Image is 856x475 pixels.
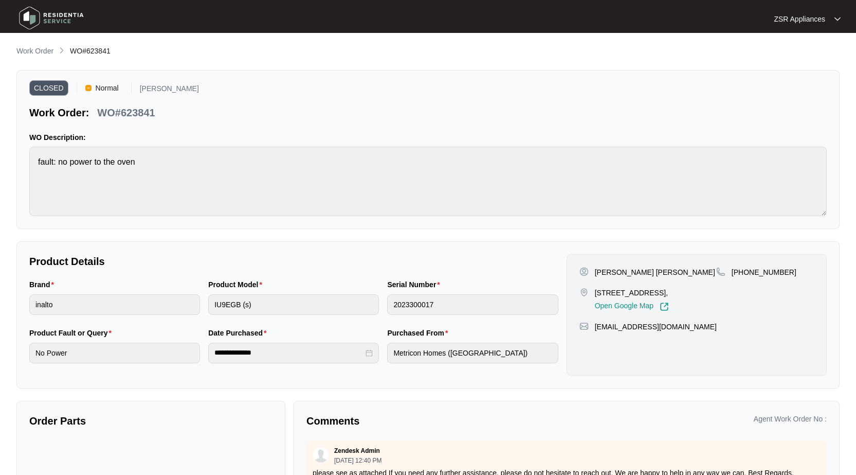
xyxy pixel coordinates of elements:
[15,3,87,33] img: residentia service logo
[306,414,559,428] p: Comments
[579,322,589,331] img: map-pin
[29,105,89,120] p: Work Order:
[16,46,53,56] p: Work Order
[70,47,111,55] span: WO#623841
[14,46,56,57] a: Work Order
[387,343,558,363] input: Purchased From
[716,267,725,276] img: map-pin
[29,279,58,290] label: Brand
[29,80,68,96] span: CLOSED
[29,132,827,143] p: WO Description:
[140,85,199,96] p: [PERSON_NAME]
[579,288,589,297] img: map-pin
[595,302,669,311] a: Open Google Map
[334,458,381,464] p: [DATE] 12:40 PM
[29,343,200,363] input: Product Fault or Query
[387,279,444,290] label: Serial Number
[214,347,363,358] input: Date Purchased
[29,147,827,216] textarea: fault: no power to the oven
[754,414,827,424] p: Agent Work Order No :
[595,322,717,332] p: [EMAIL_ADDRESS][DOMAIN_NAME]
[732,267,796,277] p: [PHONE_NUMBER]
[29,414,272,428] p: Order Parts
[387,328,452,338] label: Purchased From
[85,85,92,91] img: Vercel Logo
[58,46,66,55] img: chevron-right
[660,302,669,311] img: Link-External
[387,294,558,315] input: Serial Number
[97,105,155,120] p: WO#623841
[774,14,825,24] p: ZSR Appliances
[334,447,380,455] p: Zendesk Admin
[29,328,116,338] label: Product Fault or Query
[208,279,266,290] label: Product Model
[313,447,329,463] img: user.svg
[595,288,669,298] p: [STREET_ADDRESS],
[208,328,270,338] label: Date Purchased
[29,254,558,269] p: Product Details
[92,80,123,96] span: Normal
[834,16,841,22] img: dropdown arrow
[208,294,379,315] input: Product Model
[595,267,715,277] p: [PERSON_NAME] [PERSON_NAME]
[579,267,589,276] img: user-pin
[29,294,200,315] input: Brand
